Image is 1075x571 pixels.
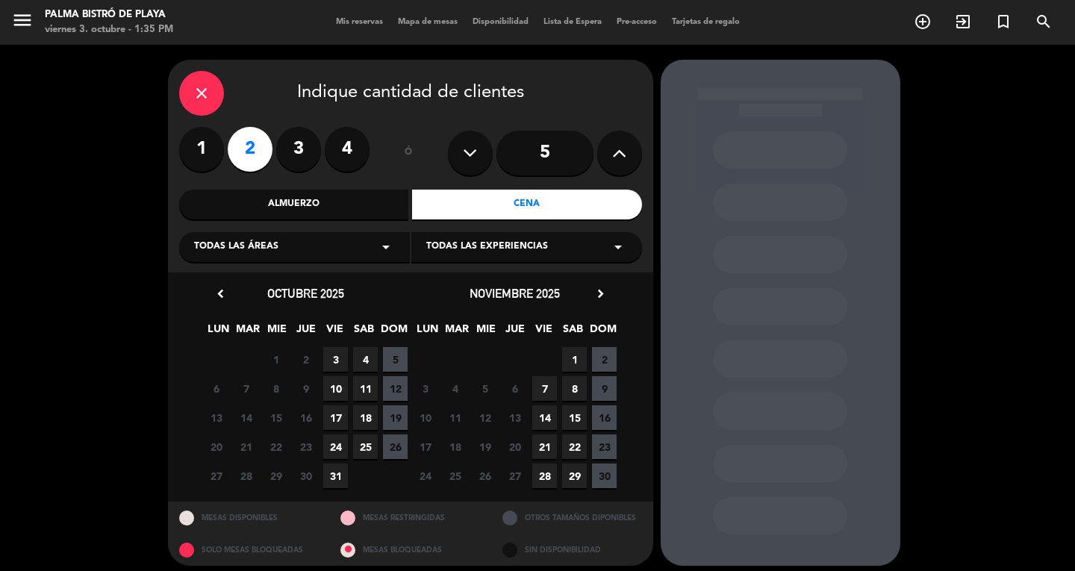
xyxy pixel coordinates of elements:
span: 30 [592,464,617,488]
span: noviembre 2025 [470,286,560,301]
span: 28 [532,464,557,488]
span: JUE [502,320,527,345]
span: 11 [353,376,378,401]
span: 11 [443,405,467,430]
div: MESAS RESTRINGIDAS [329,502,491,534]
span: VIE [532,320,556,345]
span: 19 [383,405,408,430]
div: Almuerzo [179,190,409,219]
span: 17 [413,434,437,459]
i: arrow_drop_down [377,238,395,256]
span: MIE [473,320,498,345]
span: 4 [443,376,467,401]
label: 3 [276,127,321,172]
i: menu [11,9,34,31]
label: 1 [179,127,224,172]
div: Indique cantidad de clientes [179,71,642,116]
div: SOLO MESAS BLOQUEADAS [168,534,330,566]
span: 8 [264,376,288,401]
span: LUN [206,320,231,345]
span: Mapa de mesas [390,18,465,26]
span: 14 [234,405,258,430]
span: SAB [352,320,376,345]
i: turned_in_not [994,13,1012,31]
span: 1 [562,347,587,372]
div: OTROS TAMAÑOS DIPONIBLES [491,502,653,534]
i: chevron_left [213,286,228,302]
span: 25 [443,464,467,488]
span: 1 [264,347,288,372]
span: 24 [413,464,437,488]
span: 16 [293,405,318,430]
button: menu [11,9,34,37]
span: 31 [323,464,348,488]
span: 22 [562,434,587,459]
div: Cena [412,190,642,219]
span: 2 [293,347,318,372]
span: 23 [293,434,318,459]
span: 4 [353,347,378,372]
span: Mis reservas [328,18,390,26]
div: Palma Bistró de Playa [45,7,173,22]
i: search [1035,13,1053,31]
span: 23 [592,434,617,459]
span: 14 [532,405,557,430]
span: 18 [443,434,467,459]
span: MIE [264,320,289,345]
span: Disponibilidad [465,18,536,26]
i: close [193,84,211,102]
span: 9 [293,376,318,401]
span: 27 [502,464,527,488]
span: SAB [561,320,585,345]
span: 3 [413,376,437,401]
span: 27 [204,464,228,488]
span: Lista de Espera [536,18,609,26]
span: 18 [353,405,378,430]
span: 30 [293,464,318,488]
span: Pre-acceso [609,18,664,26]
span: 12 [383,376,408,401]
span: 12 [473,405,497,430]
span: 21 [532,434,557,459]
span: 10 [323,376,348,401]
span: JUE [293,320,318,345]
div: SIN DISPONIBILIDAD [491,534,653,566]
span: 5 [383,347,408,372]
span: octubre 2025 [267,286,344,301]
span: 20 [502,434,527,459]
span: 21 [234,434,258,459]
span: 17 [323,405,348,430]
label: 4 [325,127,370,172]
span: 7 [234,376,258,401]
span: 16 [592,405,617,430]
span: 22 [264,434,288,459]
span: LUN [415,320,440,345]
div: MESAS BLOQUEADAS [329,534,491,566]
label: 2 [228,127,272,172]
span: 7 [532,376,557,401]
span: Todas las áreas [194,240,278,255]
span: Tarjetas de regalo [664,18,747,26]
div: viernes 3. octubre - 1:35 PM [45,22,173,37]
span: DOM [381,320,405,345]
span: 29 [264,464,288,488]
span: 25 [353,434,378,459]
span: VIE [322,320,347,345]
span: 20 [204,434,228,459]
span: Todas las experiencias [426,240,548,255]
span: 6 [204,376,228,401]
span: 13 [502,405,527,430]
span: 3 [323,347,348,372]
i: exit_to_app [954,13,972,31]
i: chevron_right [593,286,608,302]
span: MAR [235,320,260,345]
span: DOM [590,320,614,345]
span: 15 [562,405,587,430]
i: arrow_drop_down [609,238,627,256]
span: 13 [204,405,228,430]
div: MESAS DISPONIBLES [168,502,330,534]
span: 26 [473,464,497,488]
span: MAR [444,320,469,345]
span: 5 [473,376,497,401]
span: 6 [502,376,527,401]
